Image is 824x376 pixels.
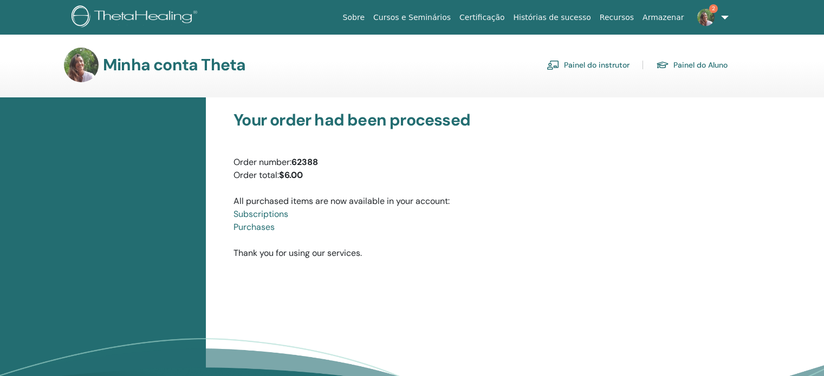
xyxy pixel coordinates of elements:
img: default.jpg [64,48,99,82]
a: Cursos e Seminários [369,8,455,28]
strong: 62388 [291,156,318,168]
a: Subscriptions [233,208,288,220]
a: Painel do instrutor [547,56,630,74]
img: chalkboard-teacher.svg [547,60,560,70]
h3: Minha conta Theta [103,55,245,75]
a: Recursos [595,8,638,28]
a: Histórias de sucesso [509,8,595,28]
span: 2 [709,4,718,13]
div: Order number: [233,156,738,169]
img: default.jpg [697,9,715,26]
div: All purchased items are now available in your account: [233,182,738,234]
img: graduation-cap.svg [656,61,669,70]
h3: Your order had been processed [233,110,738,130]
div: Thank you for using our services. [225,110,746,260]
strong: $6.00 [279,169,303,181]
a: Certificação [455,8,509,28]
a: Painel do Aluno [656,56,728,74]
a: Sobre [339,8,369,28]
a: Purchases [233,221,275,233]
div: Order total: [233,169,738,182]
a: Armazenar [638,8,688,28]
img: logo.png [72,5,201,30]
